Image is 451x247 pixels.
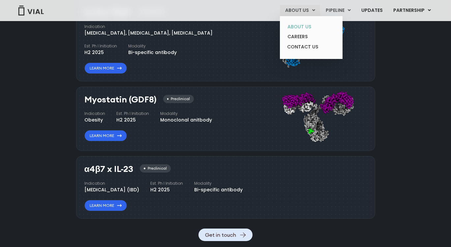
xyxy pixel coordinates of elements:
[140,164,170,173] div: Preclinical
[84,63,127,74] a: Learn More
[84,200,127,211] a: Learn More
[84,43,117,49] h4: Est. Ph I Initiation
[150,180,183,186] h4: Est. Ph I Initiation
[282,42,340,52] a: CONTACT US
[282,22,340,32] a: ABOUT US
[282,32,340,42] a: CAREERS
[194,180,243,186] h4: Modality
[116,117,149,123] div: H2 2025
[84,186,139,193] div: [MEDICAL_DATA] (IBD)
[160,111,212,117] h4: Modality
[84,130,127,141] a: Learn More
[84,49,117,56] div: H2 2025
[116,111,149,117] h4: Est. Ph I Initiation
[198,229,253,241] a: Get in touch
[128,43,177,49] h4: Modality
[84,180,139,186] h4: Indication
[160,117,212,123] div: Monoclonal anitbody
[280,5,320,16] a: ABOUT USMenu Toggle
[320,5,356,16] a: PIPELINEMenu Toggle
[194,186,243,193] div: Bi-specific antibody
[18,6,44,15] img: Vial Logo
[84,30,213,37] div: [MEDICAL_DATA], [MEDICAL_DATA], [MEDICAL_DATA]
[84,95,157,104] h3: Myostatin (GDF8)
[163,95,194,103] div: Preclinical
[84,117,105,123] div: Obesity
[356,5,388,16] a: UPDATES
[150,186,183,193] div: H2 2025
[84,24,213,30] h4: Indication
[128,49,177,56] div: Bi-specific antibody
[84,111,105,117] h4: Indication
[388,5,436,16] a: PARTNERSHIPMenu Toggle
[84,164,134,174] h3: α4β7 x IL-23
